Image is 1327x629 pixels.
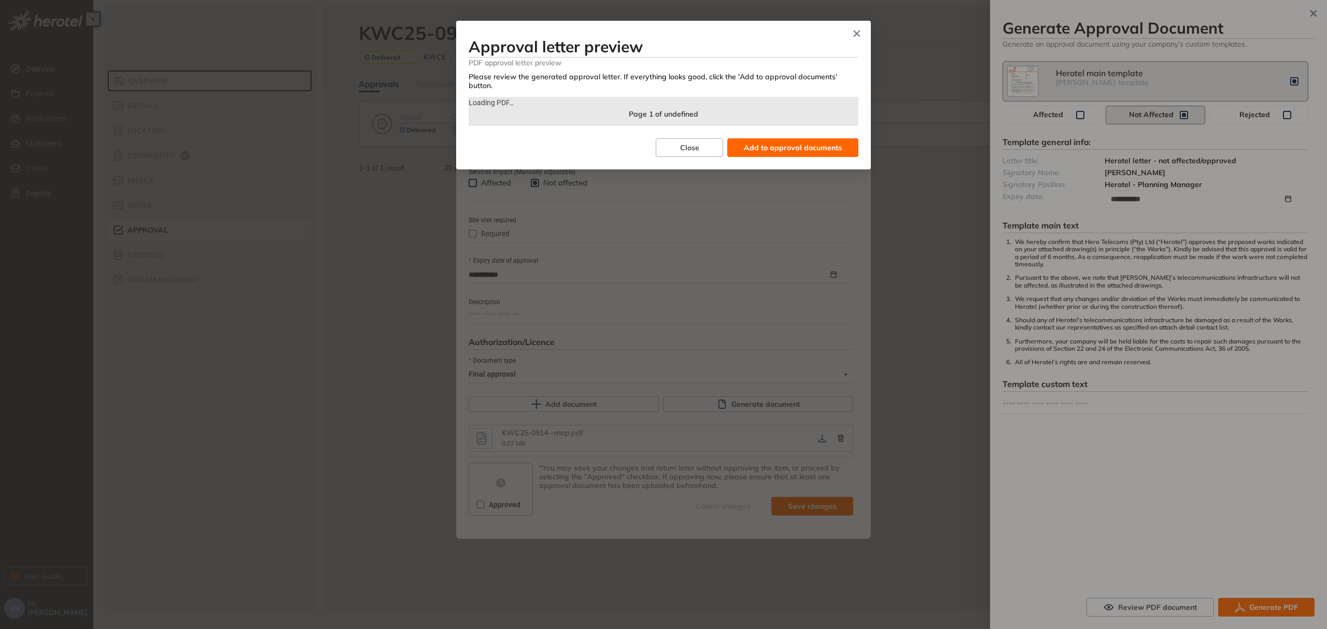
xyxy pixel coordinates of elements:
button: Close [843,21,871,49]
span: Add to approval documents [744,142,842,153]
span: Page 1 of undefined [629,109,698,119]
button: Close [656,138,723,157]
span: PDF approval letter preview [469,58,858,67]
span: Close [680,142,699,153]
div: Loading PDF… [469,97,858,108]
h3: Approval letter preview [469,37,858,56]
button: Add to approval documents [727,138,858,157]
div: Please review the generated approval letter. If everything looks good, click the 'Add to approval... [469,73,858,90]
